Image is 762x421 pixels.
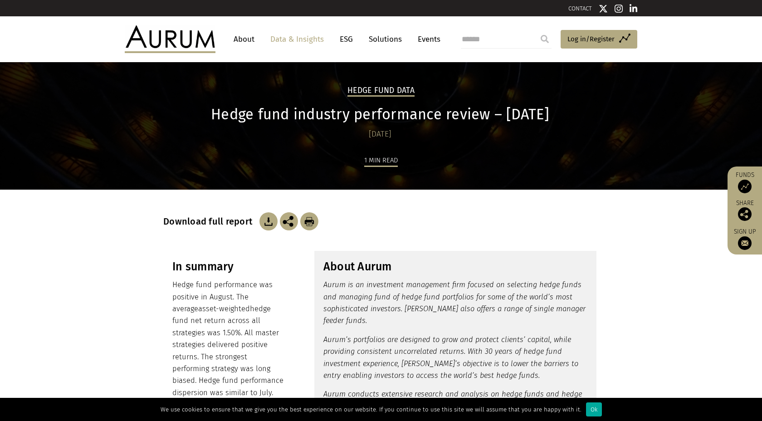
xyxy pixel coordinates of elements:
[125,25,215,53] img: Aurum
[172,279,285,399] p: Hedge fund performance was positive in August. The average hedge fund net return across all strat...
[586,402,602,416] div: Ok
[413,31,440,48] a: Events
[364,155,398,167] div: 1 min read
[561,30,637,49] a: Log in/Register
[738,180,752,193] img: Access Funds
[266,31,328,48] a: Data & Insights
[163,128,596,141] div: [DATE]
[732,171,757,193] a: Funds
[568,5,592,12] a: CONTACT
[229,31,259,48] a: About
[280,212,298,230] img: Share this post
[732,228,757,250] a: Sign up
[163,106,596,123] h1: Hedge fund industry performance review – [DATE]
[259,212,278,230] img: Download Article
[347,86,415,97] h2: Hedge Fund Data
[567,34,615,44] span: Log in/Register
[300,212,318,230] img: Download Article
[323,280,586,325] em: Aurum is an investment management firm focused on selecting hedge funds and managing fund of hedg...
[364,31,406,48] a: Solutions
[599,4,608,13] img: Twitter icon
[163,216,257,227] h3: Download full report
[615,4,623,13] img: Instagram icon
[172,260,285,274] h3: In summary
[323,335,578,380] em: Aurum’s portfolios are designed to grow and protect clients’ capital, while providing consistent ...
[630,4,638,13] img: Linkedin icon
[536,30,554,48] input: Submit
[732,200,757,221] div: Share
[335,31,357,48] a: ESG
[323,260,587,274] h3: About Aurum
[198,304,250,313] span: asset-weighted
[738,236,752,250] img: Sign up to our newsletter
[738,207,752,221] img: Share this post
